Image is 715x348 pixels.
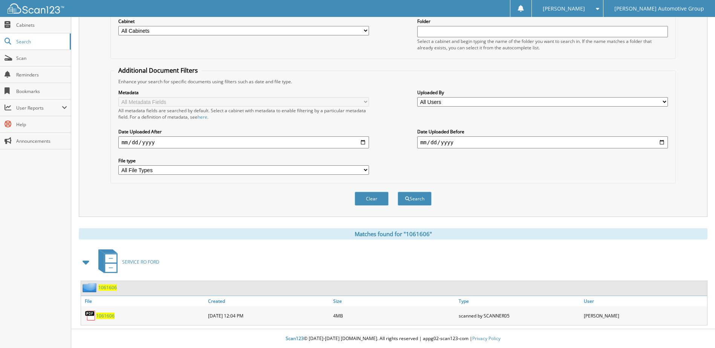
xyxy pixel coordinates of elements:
img: folder2.png [83,283,98,292]
div: 4MB [331,308,456,323]
div: Enhance your search for specific documents using filters such as date and file type. [115,78,671,85]
legend: Additional Document Filters [115,66,202,75]
div: All metadata fields are searched by default. Select a cabinet with metadata to enable filtering b... [118,107,369,120]
a: 1061606 [98,284,117,291]
a: Created [206,296,331,306]
button: Search [398,192,432,206]
img: PDF.png [85,310,96,321]
img: scan123-logo-white.svg [8,3,64,14]
span: SERVICE RO FORD [122,259,159,265]
a: 1061606 [96,313,115,319]
span: Cabinets [16,22,67,28]
button: Clear [355,192,389,206]
span: Help [16,121,67,128]
input: end [417,136,668,148]
div: Select a cabinet and begin typing the name of the folder you want to search in. If the name match... [417,38,668,51]
div: [PERSON_NAME] [582,308,707,323]
label: Cabinet [118,18,369,24]
span: Announcements [16,138,67,144]
label: Metadata [118,89,369,96]
span: User Reports [16,105,62,111]
a: File [81,296,206,306]
label: Date Uploaded Before [417,128,668,135]
span: Search [16,38,66,45]
a: SERVICE RO FORD [94,247,159,277]
a: Size [331,296,456,306]
span: [PERSON_NAME] [543,6,585,11]
span: Scan [16,55,67,61]
span: Bookmarks [16,88,67,95]
div: [DATE] 12:04 PM [206,308,331,323]
label: File type [118,157,369,164]
a: User [582,296,707,306]
input: start [118,136,369,148]
label: Uploaded By [417,89,668,96]
span: [PERSON_NAME] Automotive Group [614,6,704,11]
div: scanned by SCANNER05 [457,308,582,323]
a: here [198,114,207,120]
a: Privacy Policy [472,335,501,342]
label: Folder [417,18,668,24]
div: © [DATE]-[DATE] [DOMAIN_NAME]. All rights reserved | appg02-scan123-com | [71,330,715,348]
span: Scan123 [286,335,304,342]
span: Reminders [16,72,67,78]
iframe: Chat Widget [677,312,715,348]
a: Type [457,296,582,306]
label: Date Uploaded After [118,128,369,135]
div: Matches found for "1061606" [79,228,707,240]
